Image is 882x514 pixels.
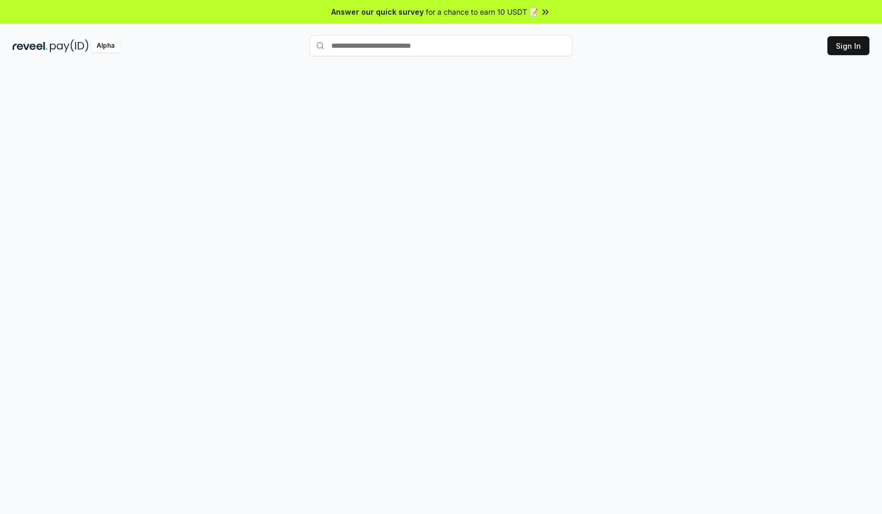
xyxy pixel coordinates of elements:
[50,39,89,53] img: pay_id
[426,6,538,17] span: for a chance to earn 10 USDT 📝
[827,36,869,55] button: Sign In
[331,6,424,17] span: Answer our quick survey
[91,39,120,53] div: Alpha
[13,39,48,53] img: reveel_dark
